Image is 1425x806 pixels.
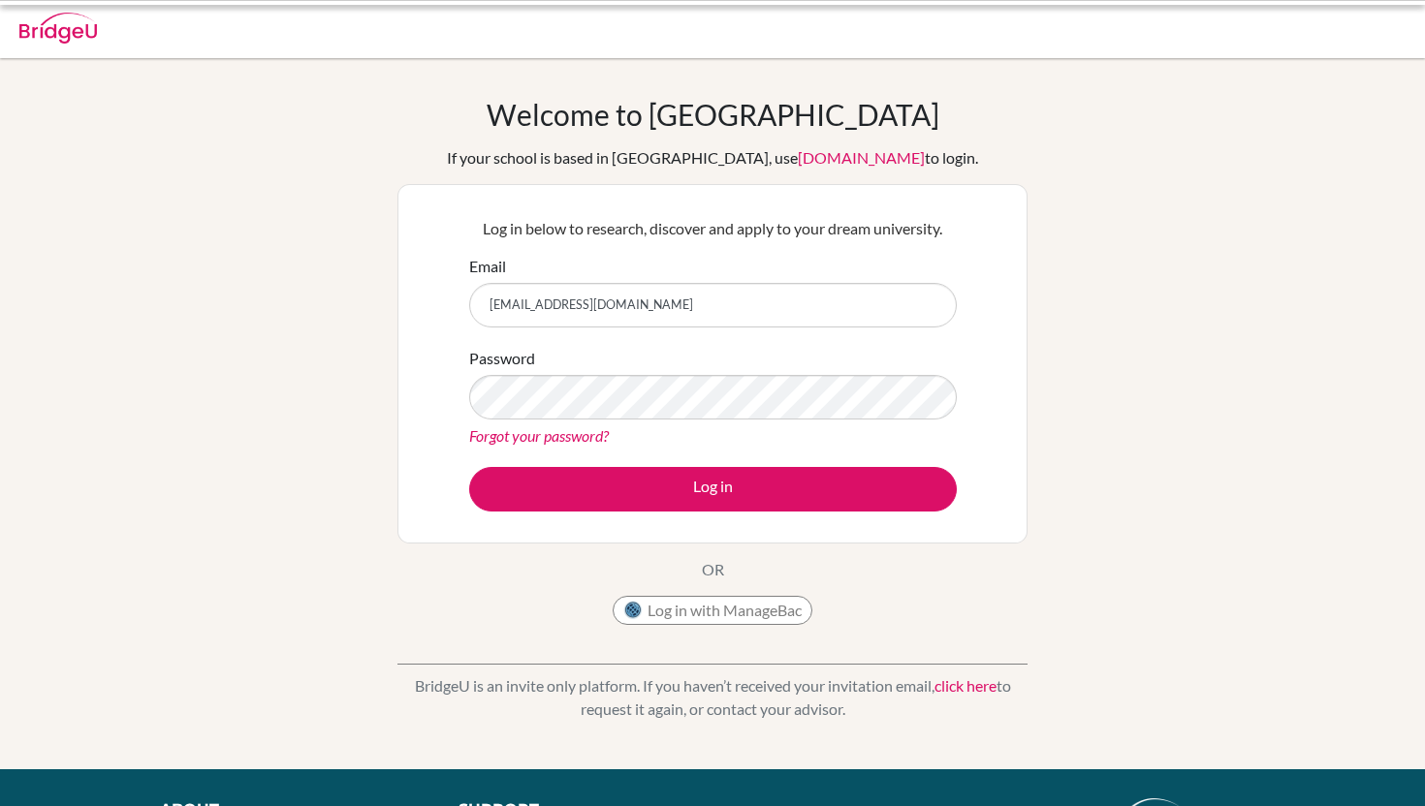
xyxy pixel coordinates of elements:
a: click here [934,676,997,695]
p: BridgeU is an invite only platform. If you haven’t received your invitation email, to request it ... [397,674,1028,721]
a: Forgot your password? [469,426,609,445]
div: If your school is based in [GEOGRAPHIC_DATA], use to login. [447,146,978,170]
img: Bridge-U [19,13,97,44]
label: Password [469,347,535,370]
p: Log in below to research, discover and apply to your dream university. [469,217,957,240]
p: OR [702,558,724,581]
a: [DOMAIN_NAME] [798,148,925,167]
button: Log in [469,467,957,511]
button: Log in with ManageBac [613,596,812,625]
label: Email [469,255,506,278]
h1: Welcome to [GEOGRAPHIC_DATA] [487,97,939,132]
